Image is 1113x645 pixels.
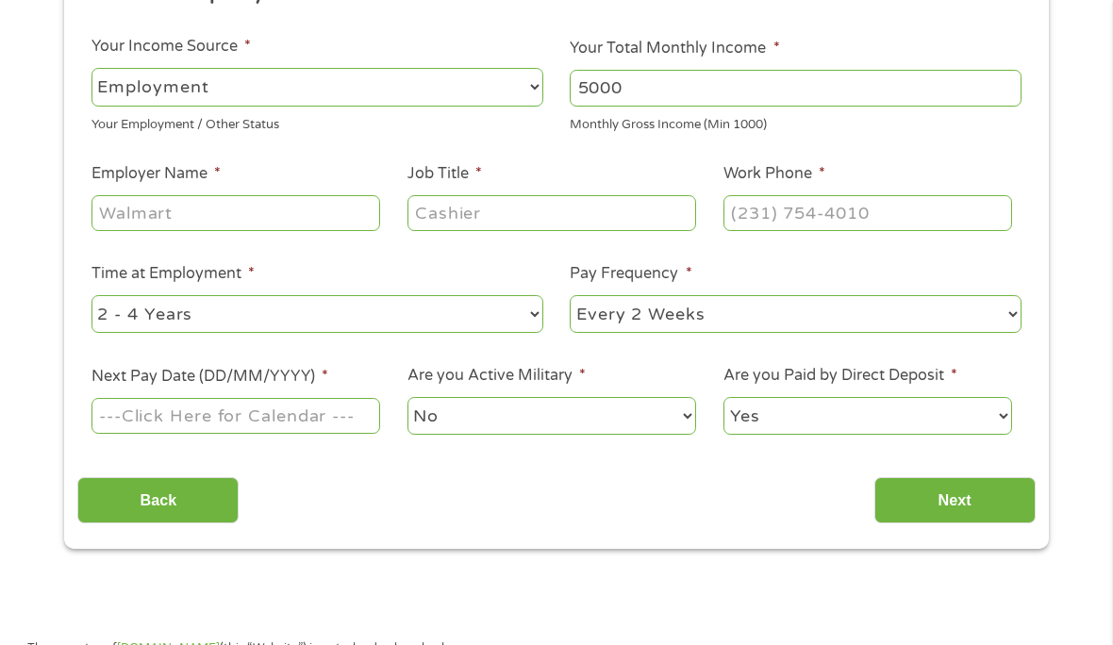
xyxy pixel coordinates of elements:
input: 1800 [570,70,1022,106]
input: (231) 754-4010 [723,195,1012,231]
label: Next Pay Date (DD/MM/YYYY) [91,367,328,387]
label: Time at Employment [91,264,255,284]
input: Walmart [91,195,380,231]
input: Cashier [407,195,696,231]
div: Your Employment / Other Status [91,109,543,135]
div: Monthly Gross Income (Min 1000) [570,109,1022,135]
label: Job Title [407,164,482,184]
input: Back [77,477,239,523]
label: Pay Frequency [570,264,691,284]
input: Next [874,477,1036,523]
label: Employer Name [91,164,221,184]
label: Your Total Monthly Income [570,39,779,58]
label: Your Income Source [91,37,251,57]
input: ---Click Here for Calendar --- [91,398,380,434]
label: Are you Active Military [407,366,586,386]
label: Are you Paid by Direct Deposit [723,366,957,386]
label: Work Phone [723,164,825,184]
